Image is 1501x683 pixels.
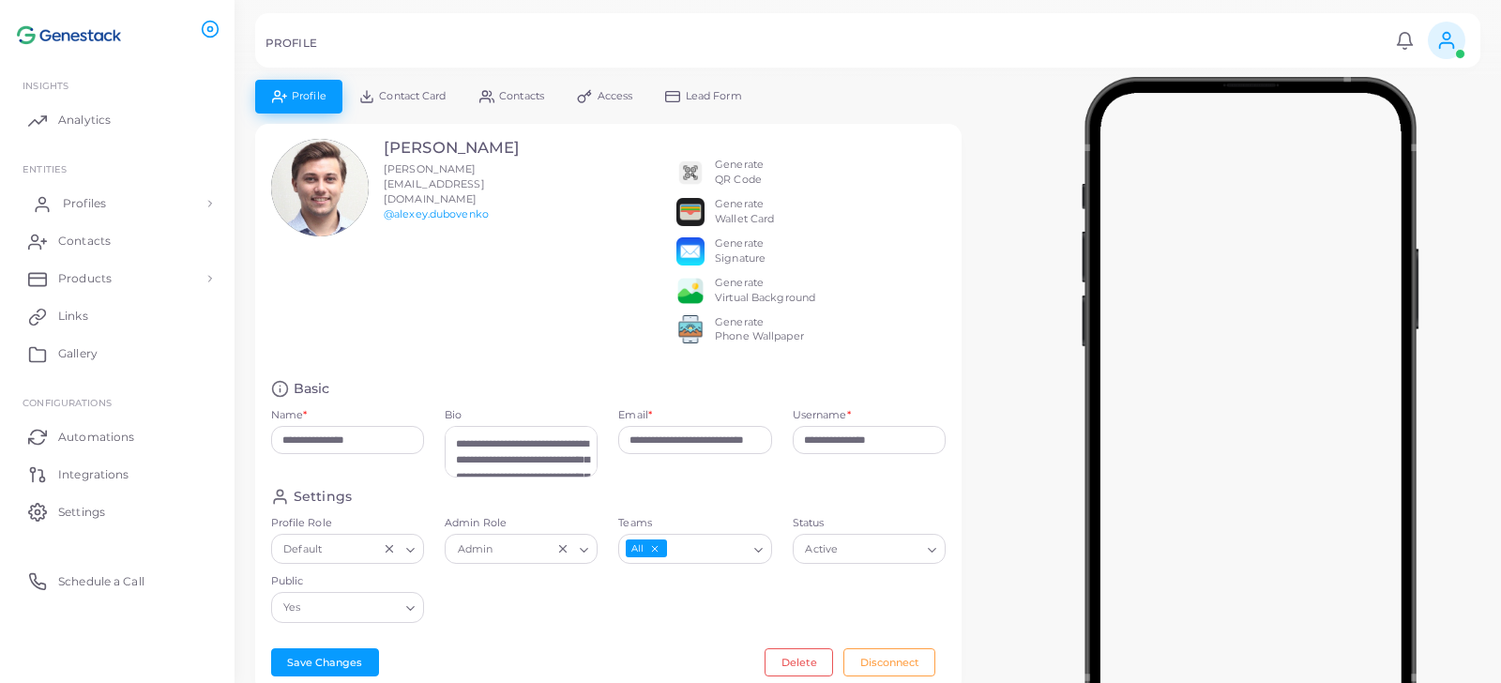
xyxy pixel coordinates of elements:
[14,493,220,530] a: Settings
[265,37,317,50] h5: PROFILE
[499,91,544,101] span: Contacts
[556,541,569,556] button: Clear Selected
[281,539,325,559] span: Default
[58,233,111,250] span: Contacts
[445,516,598,531] label: Admin Role
[14,101,220,139] a: Analytics
[842,539,920,559] input: Search for option
[281,599,304,618] span: Yes
[294,380,330,398] h4: Basic
[384,207,489,220] a: @alexey.dubovenko
[445,534,598,564] div: Search for option
[14,297,220,335] a: Links
[271,516,424,531] label: Profile Role
[58,270,112,287] span: Products
[58,466,129,483] span: Integrations
[379,91,446,101] span: Contact Card
[383,541,396,556] button: Clear Selected
[676,159,705,187] img: qr2.png
[793,516,946,531] label: Status
[14,562,220,600] a: Schedule a Call
[793,534,946,564] div: Search for option
[669,539,747,559] input: Search for option
[676,198,705,226] img: apple-wallet.png
[14,260,220,297] a: Products
[715,315,804,345] div: Generate Phone Wallpaper
[58,345,98,362] span: Gallery
[676,237,705,266] img: email.png
[23,80,68,91] span: INSIGHTS
[455,539,495,559] span: Admin
[384,139,540,158] h3: [PERSON_NAME]
[271,592,424,622] div: Search for option
[23,397,112,408] span: Configurations
[598,91,633,101] span: Access
[715,276,815,306] div: Generate Virtual Background
[715,158,764,188] div: Generate QR Code
[23,163,67,175] span: ENTITIES
[715,197,774,227] div: Generate Wallet Card
[17,18,121,53] img: logo
[843,648,935,676] button: Disconnect
[63,195,106,212] span: Profiles
[58,308,88,325] span: Links
[686,91,742,101] span: Lead Form
[294,488,352,506] h4: Settings
[765,648,833,676] button: Delete
[803,539,841,559] span: Active
[497,539,552,559] input: Search for option
[58,504,105,521] span: Settings
[715,236,766,266] div: Generate Signature
[58,112,111,129] span: Analytics
[384,162,485,205] span: [PERSON_NAME][EMAIL_ADDRESS][DOMAIN_NAME]
[618,534,771,564] div: Search for option
[676,277,705,305] img: e64e04433dee680bcc62d3a6779a8f701ecaf3be228fb80ea91b313d80e16e10.png
[793,408,851,423] label: Username
[676,315,705,343] img: 522fc3d1c3555ff804a1a379a540d0107ed87845162a92721bf5e2ebbcc3ae6c.png
[271,534,424,564] div: Search for option
[14,185,220,222] a: Profiles
[618,516,771,531] label: Teams
[326,539,378,559] input: Search for option
[14,455,220,493] a: Integrations
[305,598,399,618] input: Search for option
[58,429,134,446] span: Automations
[58,573,144,590] span: Schedule a Call
[271,408,308,423] label: Name
[271,574,424,589] label: Public
[14,335,220,372] a: Gallery
[292,91,326,101] span: Profile
[626,539,666,557] span: All
[14,417,220,455] a: Automations
[271,648,379,676] button: Save Changes
[14,222,220,260] a: Contacts
[618,408,652,423] label: Email
[445,408,598,423] label: Bio
[648,542,661,555] button: Deselect All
